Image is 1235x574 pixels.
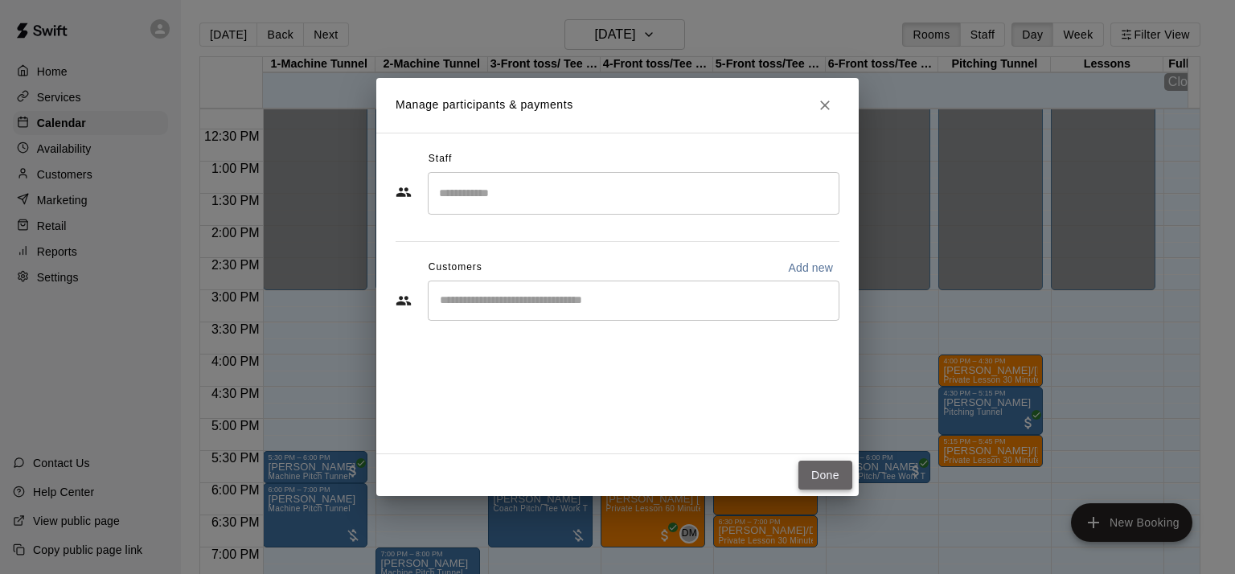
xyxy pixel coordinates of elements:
svg: Staff [396,184,412,200]
button: Done [798,461,852,490]
button: Add new [782,255,839,281]
div: Search staff [428,172,839,215]
div: Start typing to search customers... [428,281,839,321]
span: Staff [429,146,452,172]
p: Add new [788,260,833,276]
p: Manage participants & payments [396,96,573,113]
span: Customers [429,255,482,281]
svg: Customers [396,293,412,309]
button: Close [810,91,839,120]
